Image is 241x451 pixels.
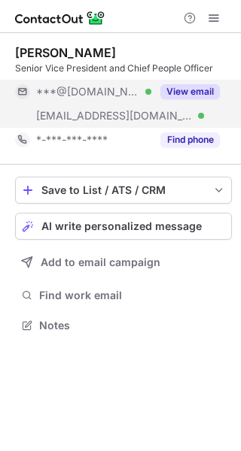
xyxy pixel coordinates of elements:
span: Add to email campaign [41,256,160,268]
div: Save to List / ATS / CRM [41,184,206,196]
span: Find work email [39,289,226,302]
span: AI write personalized message [41,220,202,232]
button: Notes [15,315,232,336]
div: Senior Vice President and Chief People Officer [15,62,232,75]
div: [PERSON_NAME] [15,45,116,60]
span: [EMAIL_ADDRESS][DOMAIN_NAME] [36,109,193,123]
span: ***@[DOMAIN_NAME] [36,85,140,98]
button: AI write personalized message [15,213,232,240]
img: ContactOut v5.3.10 [15,9,105,27]
span: Notes [39,319,226,332]
button: Find work email [15,285,232,306]
button: save-profile-one-click [15,177,232,204]
button: Reveal Button [160,132,220,147]
button: Add to email campaign [15,249,232,276]
button: Reveal Button [160,84,220,99]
